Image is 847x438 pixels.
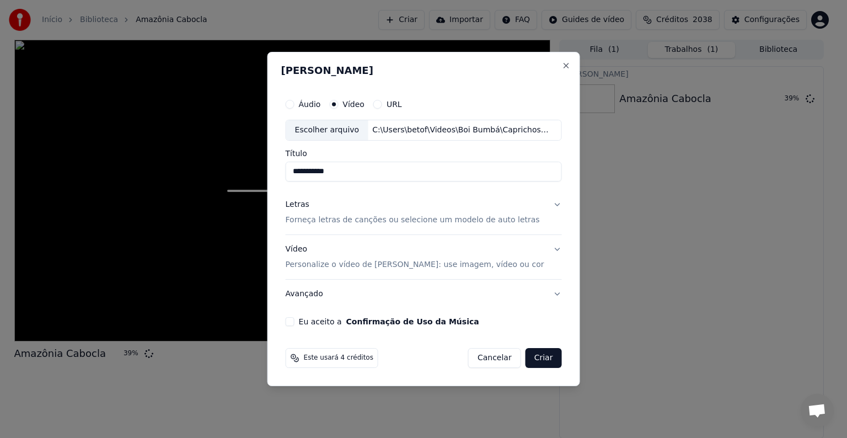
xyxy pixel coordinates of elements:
[281,66,566,76] h2: [PERSON_NAME]
[468,348,521,368] button: Cancelar
[304,354,373,362] span: Este usará 4 créditos
[368,125,555,136] div: C:\Users\betof\Videos\Boi Bumbá\Caprichoso 2002\Boi de Lata Boi Caprichoso 2002 (Parintins Toadas...
[286,280,562,308] button: Avançado
[286,199,309,210] div: Letras
[286,259,544,270] p: Personalize o vídeo de [PERSON_NAME]: use imagem, vídeo ou cor
[299,318,479,325] label: Eu aceito a
[286,215,540,226] p: Forneça letras de canções ou selecione um modelo de auto letras
[299,100,321,108] label: Áudio
[346,318,479,325] button: Eu aceito a
[286,235,562,279] button: VídeoPersonalize o vídeo de [PERSON_NAME]: use imagem, vídeo ou cor
[286,190,562,234] button: LetrasForneça letras de canções ou selecione um modelo de auto letras
[526,348,562,368] button: Criar
[286,244,544,270] div: Vídeo
[286,149,562,157] label: Título
[342,100,364,108] label: Vídeo
[286,120,368,140] div: Escolher arquivo
[387,100,402,108] label: URL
